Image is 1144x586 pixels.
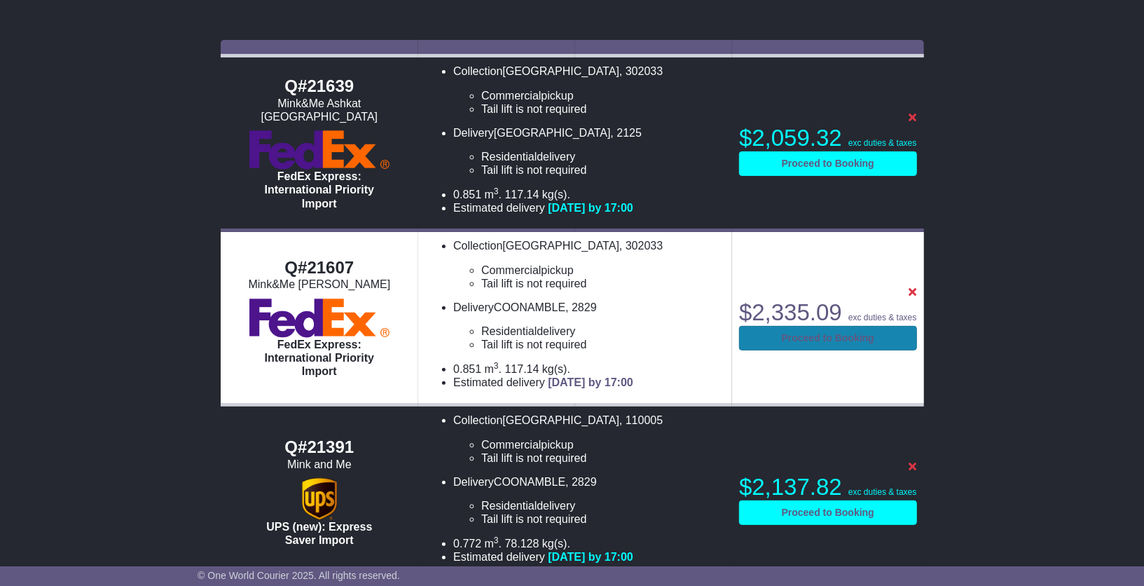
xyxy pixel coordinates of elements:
[481,264,541,276] span: Commercial
[481,163,725,177] li: Tail lift is not required
[453,301,725,352] li: Delivery
[265,170,374,209] span: FedEx Express: International Priority Import
[542,189,570,200] span: kg(s).
[505,538,539,550] span: 78.128
[453,414,725,465] li: Collection
[481,150,725,163] li: delivery
[302,478,337,520] img: UPS (new): Express Saver Import
[453,363,481,375] span: 0.851
[619,65,663,77] span: , 302033
[542,363,570,375] span: kg(s).
[481,338,725,351] li: Tail lift is not required
[481,438,725,451] li: pickup
[481,102,725,116] li: Tail lift is not required
[739,151,916,176] a: Proceed to Booking
[228,76,412,97] div: Q#21639
[548,551,633,563] span: [DATE] by 17:00
[494,127,611,139] span: [GEOGRAPHIC_DATA]
[505,363,539,375] span: 117.14
[453,64,725,116] li: Collection
[848,138,916,148] span: exc duties & taxes
[481,325,725,338] li: delivery
[619,414,663,426] span: , 110005
[739,125,842,151] span: $
[494,186,499,196] sup: 3
[548,202,633,214] span: [DATE] by 17:00
[502,414,619,426] span: [GEOGRAPHIC_DATA]
[481,151,537,163] span: Residential
[481,89,725,102] li: pickup
[481,439,541,451] span: Commercial
[505,189,539,200] span: 117.14
[739,500,916,525] a: Proceed to Booking
[228,278,412,291] div: Mink&Me [PERSON_NAME]
[752,474,841,500] span: 2,137.82
[481,512,725,526] li: Tail lift is not required
[548,376,633,388] span: [DATE] by 17:00
[481,90,541,102] span: Commercial
[485,189,502,200] span: m .
[494,361,499,371] sup: 3
[565,301,596,313] span: , 2829
[249,299,390,338] img: FedEx Express: International Priority Import
[494,301,565,313] span: COONAMBLE
[481,500,537,512] span: Residential
[565,476,596,488] span: , 2829
[228,258,412,278] div: Q#21607
[249,130,390,170] img: FedEx Express: International Priority Import
[611,127,642,139] span: , 2125
[453,376,725,389] li: Estimated delivery
[739,326,916,350] a: Proceed to Booking
[481,277,725,290] li: Tail lift is not required
[481,264,725,277] li: pickup
[752,125,841,151] span: 2,059.32
[739,299,842,325] span: $
[739,474,842,500] span: $
[265,339,374,377] span: FedEx Express: International Priority Import
[848,487,916,497] span: exc duties & taxes
[453,550,725,564] li: Estimated delivery
[619,240,663,252] span: , 302033
[228,458,412,471] div: Mink and Me
[481,499,725,512] li: delivery
[453,201,725,214] li: Estimated delivery
[542,538,570,550] span: kg(s).
[485,363,502,375] span: m .
[453,475,725,526] li: Delivery
[502,65,619,77] span: [GEOGRAPHIC_DATA]
[266,521,372,546] span: UPS (new): Express Saver Import
[228,97,412,123] div: Mink&Me Ashkat [GEOGRAPHIC_DATA]
[502,240,619,252] span: [GEOGRAPHIC_DATA]
[494,536,499,545] sup: 3
[752,299,841,325] span: 2,335.09
[485,538,502,550] span: m .
[453,538,481,550] span: 0.772
[453,126,725,177] li: Delivery
[198,570,400,581] span: © One World Courier 2025. All rights reserved.
[481,451,725,465] li: Tail lift is not required
[494,476,565,488] span: COONAMBLE
[228,437,412,458] div: Q#21391
[481,325,537,337] span: Residential
[453,239,725,290] li: Collection
[453,189,481,200] span: 0.851
[848,313,916,322] span: exc duties & taxes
